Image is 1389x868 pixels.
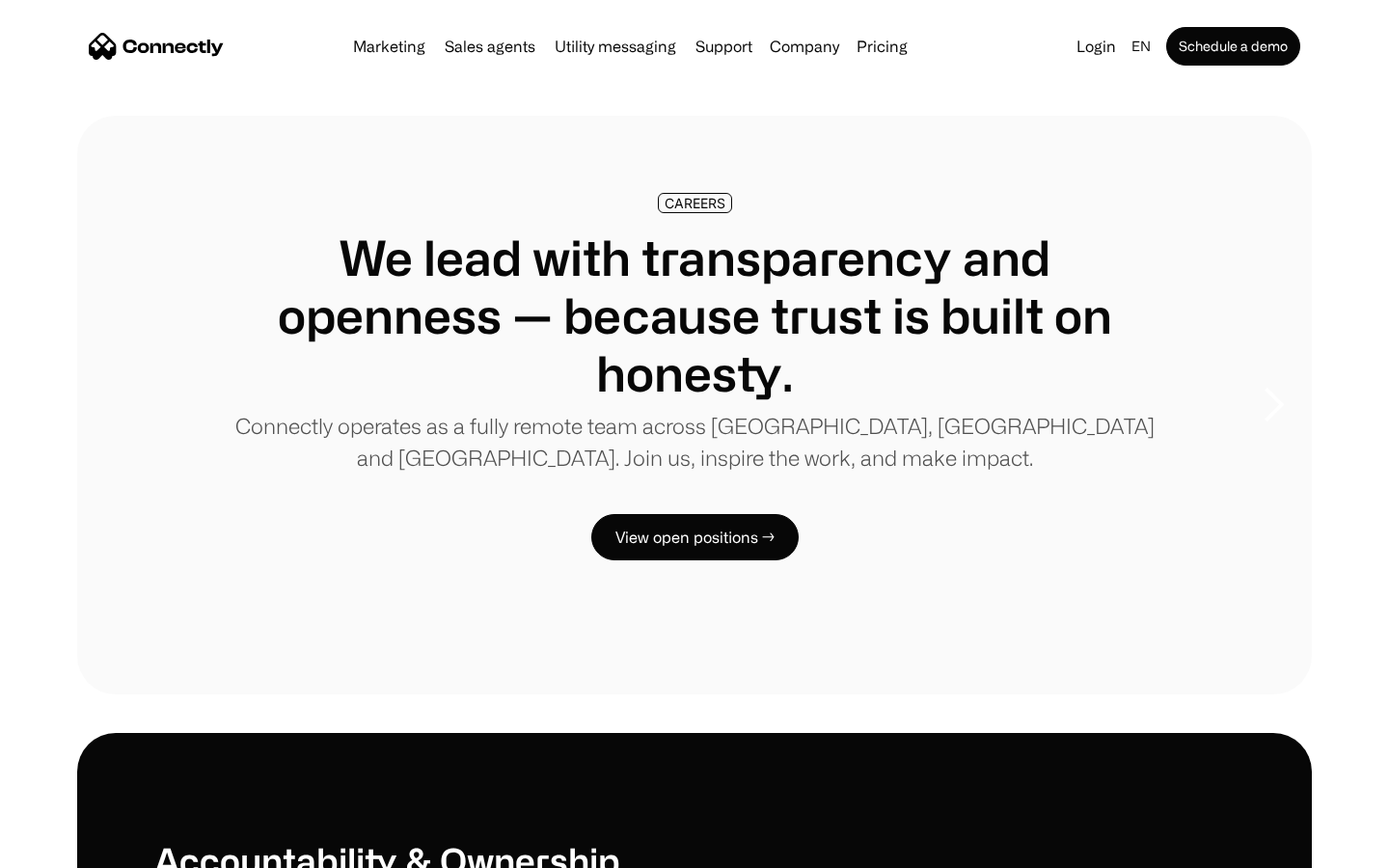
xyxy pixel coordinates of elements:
a: View open positions → [591,514,799,560]
a: Marketing [345,39,433,54]
p: Connectly operates as a fully remote team across [GEOGRAPHIC_DATA], [GEOGRAPHIC_DATA] and [GEOGRA... [231,410,1157,474]
h1: We lead with transparency and openness — because trust is built on honesty. [231,229,1157,402]
a: Support [688,39,760,54]
a: Pricing [849,39,915,54]
a: Utility messaging [547,39,684,54]
a: Login [1069,33,1124,60]
div: carousel [77,116,1312,694]
div: 1 of 8 [77,116,1312,694]
aside: Language selected: English [19,832,116,861]
div: next slide [1235,309,1312,502]
div: Company [770,33,839,60]
div: Company [764,33,845,60]
a: Schedule a demo [1166,27,1300,66]
div: en [1124,33,1162,60]
ul: Language list [39,834,116,861]
div: CAREERS [665,196,725,210]
a: Sales agents [437,39,543,54]
div: en [1131,33,1151,60]
a: home [89,32,224,61]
